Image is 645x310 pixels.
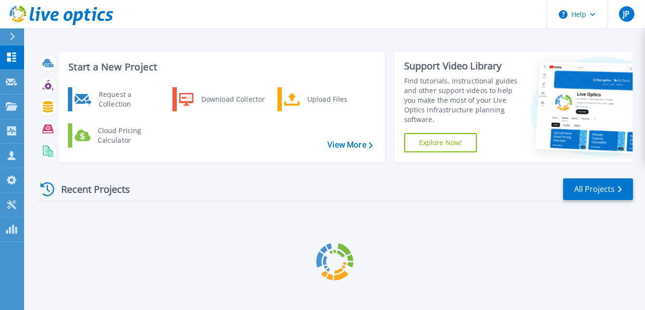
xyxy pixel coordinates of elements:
[93,126,164,145] div: Cloud Pricing Calculator
[404,133,477,152] a: Explore Now!
[68,123,167,148] a: Cloud Pricing Calculator
[404,60,523,72] div: Support Video Library
[68,62,372,72] h3: Start a New Project
[277,87,376,111] a: Upload Files
[404,76,523,124] div: Find tutorials, instructional guides and other support videos to help you make the most of your L...
[197,90,269,109] div: Download Collector
[94,90,164,109] div: Request a Collection
[623,10,630,18] span: JP
[563,178,633,200] a: All Projects
[172,87,271,111] a: Download Collector
[37,177,143,201] div: Recent Projects
[303,90,374,109] div: Upload Files
[328,140,372,149] a: View More
[68,87,167,111] a: Request a Collection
